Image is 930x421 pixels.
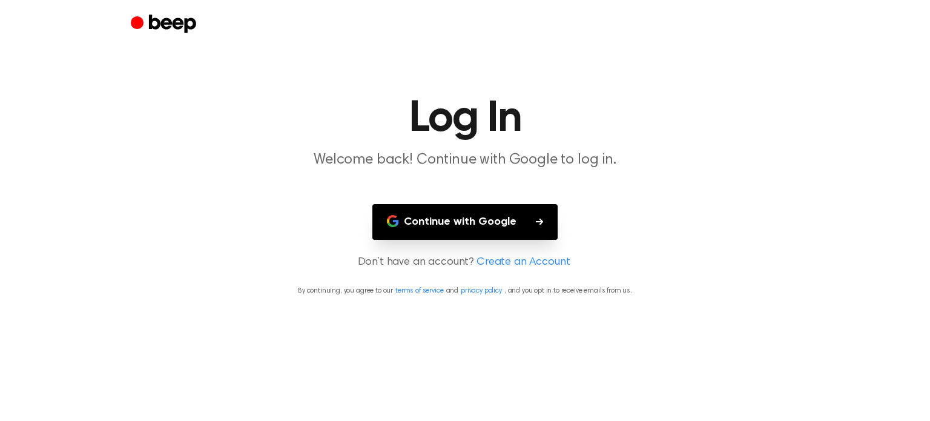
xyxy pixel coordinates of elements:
[15,285,915,296] p: By continuing, you agree to our and , and you opt in to receive emails from us.
[131,13,199,36] a: Beep
[372,204,558,240] button: Continue with Google
[461,287,502,294] a: privacy policy
[15,254,915,271] p: Don’t have an account?
[155,97,775,141] h1: Log In
[477,254,570,271] a: Create an Account
[232,150,697,170] p: Welcome back! Continue with Google to log in.
[395,287,443,294] a: terms of service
